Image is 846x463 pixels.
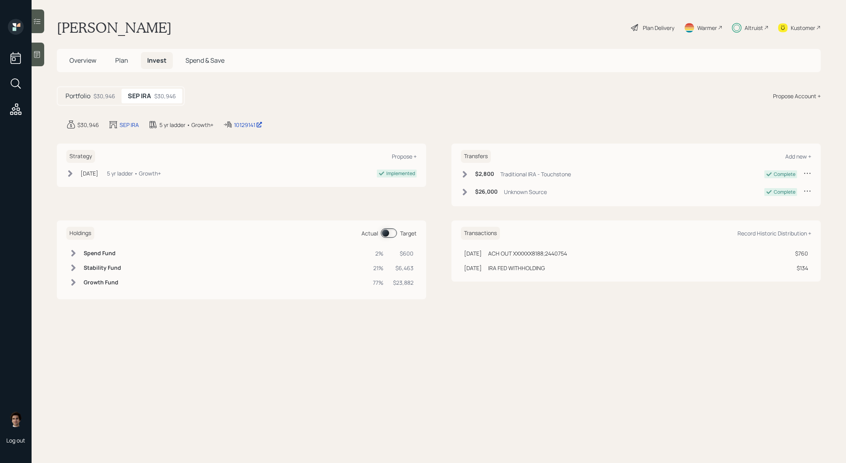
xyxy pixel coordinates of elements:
div: Propose + [392,153,417,160]
h6: Growth Fund [84,279,121,286]
div: Add new + [785,153,811,160]
div: Complete [774,189,795,196]
div: $23,882 [393,278,414,287]
span: Spend & Save [185,56,225,65]
h6: Transactions [461,227,500,240]
h6: $26,000 [475,189,498,195]
div: SEP IRA [120,121,139,129]
div: Warmer [697,24,717,32]
div: $600 [393,249,414,258]
div: 21% [373,264,384,272]
div: 10129141 [234,121,262,129]
div: ACH OUT XXXXXX8188;2440754 [488,249,567,258]
div: 5 yr ladder • Growth+ [107,169,161,177]
h5: SEP IRA [128,92,151,100]
div: [DATE] [464,249,482,258]
div: 77% [373,278,384,287]
div: IRA FED WITHHOLDING [488,264,545,272]
div: Kustomer [791,24,815,32]
div: Propose Account + [773,92,821,100]
div: $6,463 [393,264,414,272]
div: Plan Delivery [643,24,674,32]
div: Actual [361,229,378,237]
div: $134 [795,264,808,272]
div: $30,946 [154,92,176,100]
h6: Transfers [461,150,491,163]
div: $30,946 [94,92,115,100]
h6: Holdings [66,227,94,240]
div: Target [400,229,417,237]
div: 2% [373,249,384,258]
span: Overview [69,56,96,65]
h1: [PERSON_NAME] [57,19,172,36]
span: Plan [115,56,128,65]
div: Log out [6,437,25,444]
div: Traditional IRA - Touchstone [500,170,571,178]
div: Unknown Source [504,188,547,196]
h6: Strategy [66,150,95,163]
div: [DATE] [464,264,482,272]
div: $30,946 [77,121,99,129]
span: Invest [147,56,167,65]
div: Altruist [745,24,763,32]
div: Record Historic Distribution + [737,230,811,237]
h5: Portfolio [66,92,90,100]
div: 5 yr ladder • Growth+ [159,121,213,129]
h6: Spend Fund [84,250,121,257]
img: harrison-schaefer-headshot-2.png [8,411,24,427]
h6: Stability Fund [84,265,121,271]
div: [DATE] [80,169,98,177]
h6: $2,800 [475,171,494,177]
div: Complete [774,171,795,178]
div: Implemented [386,170,415,177]
div: $760 [795,249,808,258]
